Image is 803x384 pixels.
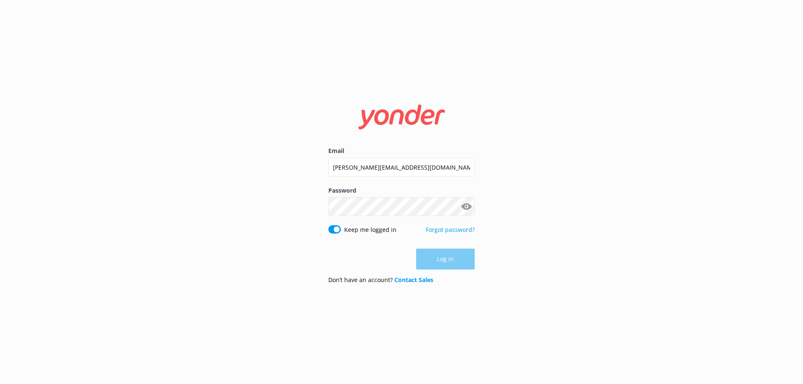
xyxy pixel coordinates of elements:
input: user@emailaddress.com [328,158,475,177]
label: Keep me logged in [344,225,396,234]
button: Show password [458,198,475,215]
label: Password [328,186,475,195]
a: Contact Sales [394,276,433,284]
p: Don’t have an account? [328,275,433,285]
label: Email [328,146,475,155]
a: Forgot password? [426,226,475,234]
